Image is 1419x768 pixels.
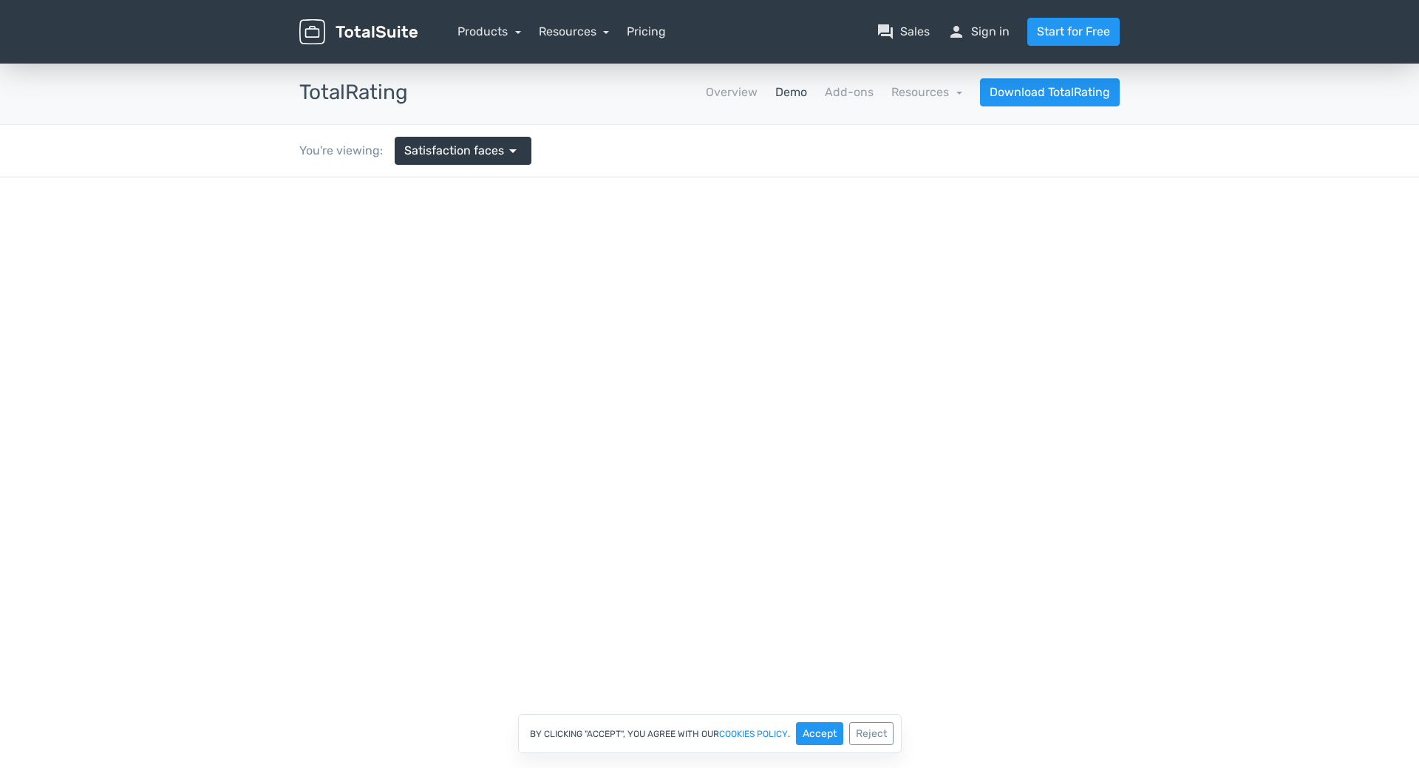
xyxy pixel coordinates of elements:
a: question_answerSales [877,23,930,41]
a: Start for Free [1027,18,1120,46]
a: Download TotalRating [980,78,1120,106]
a: Resources [891,85,962,99]
a: Resources [539,24,610,38]
a: Products [457,24,521,38]
span: person [947,23,965,41]
a: Add-ons [825,84,874,101]
a: Satisfaction faces arrow_drop_down [395,137,531,165]
img: TotalSuite for WordPress [299,19,418,45]
h3: TotalRating [299,81,408,104]
a: Demo [775,84,807,101]
span: Satisfaction faces [404,142,504,160]
button: Reject [849,722,894,745]
div: You're viewing: [299,142,395,160]
a: cookies policy [719,730,788,738]
span: question_answer [877,23,894,41]
div: By clicking "Accept", you agree with our . [518,714,902,753]
span: arrow_drop_down [504,142,522,160]
button: Accept [796,722,843,745]
a: personSign in [947,23,1010,41]
a: Overview [706,84,758,101]
a: Pricing [627,23,666,41]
